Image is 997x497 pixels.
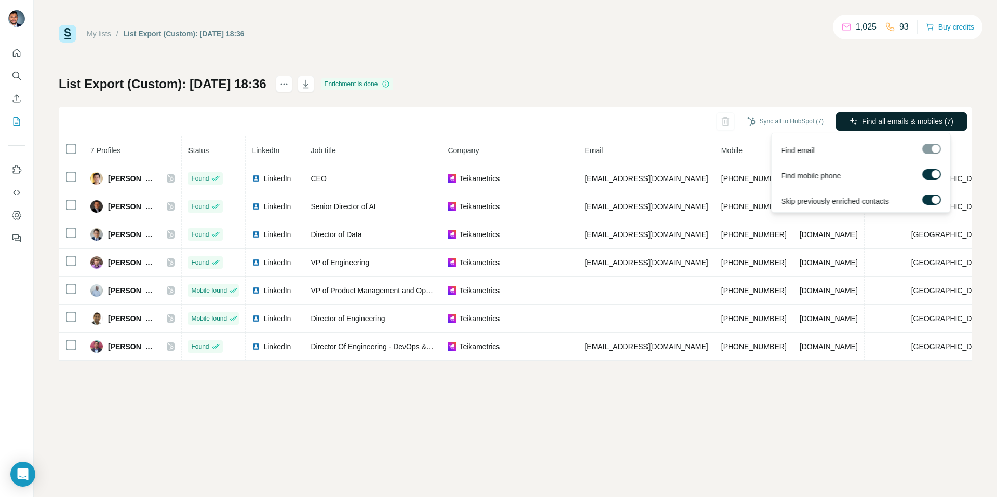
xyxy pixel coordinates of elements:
button: Sync all to HubSpot (7) [740,114,831,129]
button: Dashboard [8,206,25,225]
span: [DOMAIN_NAME] [800,314,858,323]
img: company-logo [448,230,456,239]
span: Found [191,202,209,211]
button: Use Surfe on LinkedIn [8,160,25,179]
span: CEO [311,174,326,183]
span: [PERSON_NAME] [108,313,156,324]
span: LinkedIn [263,257,291,268]
span: [DOMAIN_NAME] [800,258,858,267]
span: Director Of Engineering - DevOps & SRE [311,342,443,351]
span: LinkedIn [263,285,291,296]
span: [PERSON_NAME] [108,257,156,268]
span: [PERSON_NAME] [108,285,156,296]
span: [GEOGRAPHIC_DATA] [911,230,987,239]
span: [PHONE_NUMBER] [721,286,787,295]
img: LinkedIn logo [252,258,260,267]
p: 1,025 [856,21,877,33]
span: Senior Director of AI [311,202,375,211]
span: Find mobile phone [781,171,841,181]
button: Quick start [8,44,25,62]
img: company-logo [448,174,456,183]
span: Email [585,146,603,155]
span: Teikametrics [459,313,500,324]
span: LinkedIn [263,313,291,324]
img: Avatar [90,284,103,297]
button: Feedback [8,229,25,247]
span: [PHONE_NUMBER] [721,230,787,239]
span: [EMAIL_ADDRESS][DOMAIN_NAME] [585,258,708,267]
img: Avatar [90,172,103,185]
button: Search [8,66,25,85]
li: / [116,29,118,39]
span: LinkedIn [263,173,291,184]
span: Company [448,146,479,155]
img: LinkedIn logo [252,342,260,351]
span: [EMAIL_ADDRESS][DOMAIN_NAME] [585,174,708,183]
span: Found [191,230,209,239]
span: [PHONE_NUMBER] [721,174,787,183]
span: Teikametrics [459,173,500,184]
div: List Export (Custom): [DATE] 18:36 [124,29,245,39]
button: Find all emails & mobiles (7) [836,112,967,131]
div: Enrichment is done [321,78,394,90]
span: [EMAIL_ADDRESS][DOMAIN_NAME] [585,230,708,239]
span: Teikametrics [459,201,500,212]
span: Status [188,146,209,155]
img: LinkedIn logo [252,314,260,323]
span: Teikametrics [459,285,500,296]
span: Found [191,342,209,351]
span: [PHONE_NUMBER] [721,342,787,351]
span: Mobile found [191,314,227,323]
span: Director of Engineering [311,314,385,323]
span: [PHONE_NUMBER] [721,202,787,211]
span: LinkedIn [263,229,291,240]
img: company-logo [448,342,456,351]
button: actions [276,76,292,92]
span: Found [191,174,209,183]
span: [PERSON_NAME] [108,341,156,352]
span: VP of Engineering [311,258,369,267]
span: [EMAIL_ADDRESS][DOMAIN_NAME] [585,202,708,211]
img: LinkedIn logo [252,286,260,295]
span: [EMAIL_ADDRESS][DOMAIN_NAME] [585,342,708,351]
span: Found [191,258,209,267]
span: Teikametrics [459,257,500,268]
span: Mobile found [191,286,227,295]
img: company-logo [448,314,456,323]
button: Use Surfe API [8,183,25,202]
span: [DOMAIN_NAME] [800,286,858,295]
span: LinkedIn [263,341,291,352]
img: LinkedIn logo [252,202,260,211]
span: [DOMAIN_NAME] [800,230,858,239]
span: [GEOGRAPHIC_DATA] [911,258,987,267]
span: [GEOGRAPHIC_DATA] [911,342,987,351]
span: [PHONE_NUMBER] [721,314,787,323]
span: LinkedIn [263,201,291,212]
img: Avatar [90,228,103,241]
img: Avatar [90,256,103,269]
button: My lists [8,112,25,131]
div: Open Intercom Messenger [10,462,35,487]
span: Find email [781,145,815,156]
span: 7 Profiles [90,146,120,155]
img: Avatar [90,200,103,213]
button: Enrich CSV [8,89,25,108]
span: [PERSON_NAME] [108,229,156,240]
h1: List Export (Custom): [DATE] 18:36 [59,76,266,92]
span: [PERSON_NAME] [108,201,156,212]
span: Job title [311,146,335,155]
img: company-logo [448,286,456,295]
span: [DOMAIN_NAME] [800,342,858,351]
img: Surfe Logo [59,25,76,43]
img: Avatar [90,312,103,325]
p: 93 [899,21,909,33]
a: My lists [87,30,111,38]
span: [PERSON_NAME] [108,173,156,184]
span: Director of Data [311,230,361,239]
span: LinkedIn [252,146,279,155]
img: company-logo [448,202,456,211]
button: Buy credits [926,20,974,34]
span: Teikametrics [459,229,500,240]
img: company-logo [448,258,456,267]
img: Avatar [90,340,103,353]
